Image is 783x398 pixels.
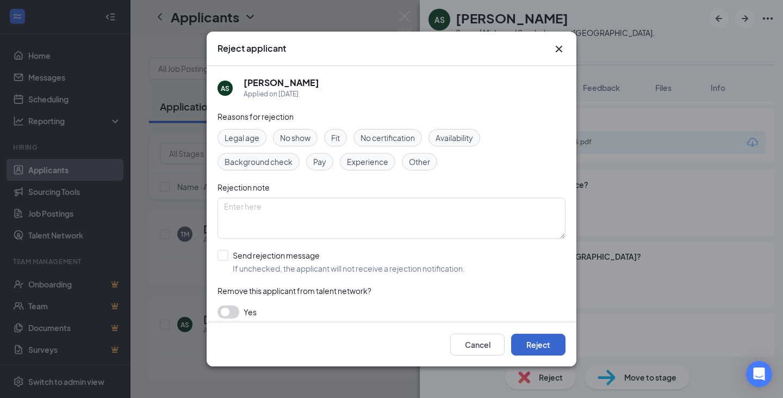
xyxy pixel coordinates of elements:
[409,156,430,168] span: Other
[552,42,565,56] svg: Cross
[511,334,565,356] button: Reject
[347,156,388,168] span: Experience
[313,156,326,168] span: Pay
[244,305,257,319] span: Yes
[217,42,286,54] h3: Reject applicant
[225,156,293,168] span: Background check
[221,84,229,93] div: AS
[217,286,371,296] span: Remove this applicant from talent network?
[552,42,565,56] button: Close
[331,132,340,144] span: Fit
[244,89,319,100] div: Applied on [DATE]
[244,77,319,89] h5: [PERSON_NAME]
[280,132,310,144] span: No show
[217,112,294,121] span: Reasons for rejection
[746,361,772,387] div: Open Intercom Messenger
[361,132,415,144] span: No certification
[436,132,473,144] span: Availability
[225,132,259,144] span: Legal age
[217,182,270,192] span: Rejection note
[450,334,505,356] button: Cancel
